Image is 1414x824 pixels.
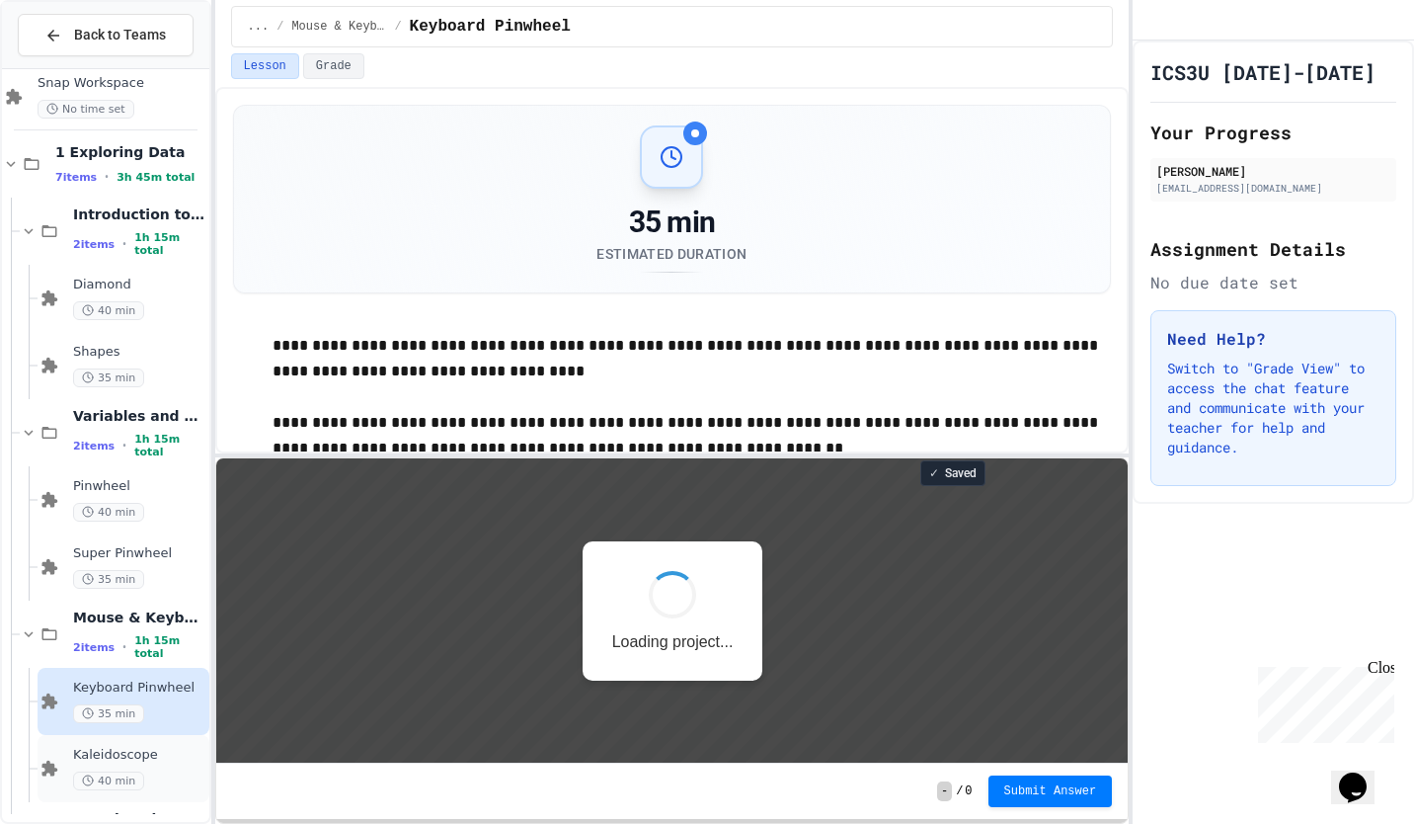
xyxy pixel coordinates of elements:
[965,783,972,799] span: 0
[231,53,299,79] button: Lesson
[73,206,205,223] span: Introduction to Snap
[73,609,205,626] span: Mouse & Keyboard
[38,75,205,92] span: Snap Workspace
[74,25,166,45] span: Back to Teams
[55,171,97,184] span: 7 items
[1150,58,1375,86] h1: ICS3U [DATE]-[DATE]
[73,344,205,361] span: Shapes
[122,236,126,252] span: •
[117,171,195,184] span: 3h 45m total
[1331,745,1394,804] iframe: chat widget
[73,369,144,387] span: 35 min
[276,19,283,35] span: /
[122,639,126,655] span: •
[134,231,204,257] span: 1h 15m total
[38,100,134,119] span: No time set
[956,783,963,799] span: /
[73,772,144,790] span: 40 min
[596,205,746,240] div: 35 min
[1004,783,1097,799] span: Submit Answer
[1150,271,1396,294] div: No due date set
[73,301,144,320] span: 40 min
[18,14,194,56] button: Back to Teams
[1150,119,1396,146] h2: Your Progress
[73,503,144,522] span: 40 min
[134,433,204,458] span: 1h 15m total
[73,641,115,654] span: 2 items
[394,19,401,35] span: /
[1156,162,1390,180] div: [PERSON_NAME]
[1167,359,1379,457] p: Switch to "Grade View" to access the chat feature and communicate with your teacher for help and ...
[73,570,144,589] span: 35 min
[105,169,109,185] span: •
[73,747,205,764] span: Kaleidoscope
[73,277,205,293] span: Diamond
[8,8,136,125] div: Chat with us now!Close
[73,238,115,251] span: 2 items
[303,53,364,79] button: Grade
[291,19,386,35] span: Mouse & Keyboard
[410,15,571,39] span: Keyboard Pinwheel
[73,545,205,562] span: Super Pinwheel
[122,438,126,453] span: •
[1156,181,1390,196] div: [EMAIL_ADDRESS][DOMAIN_NAME]
[216,458,1129,763] iframe: Snap! Programming Environment
[55,143,205,161] span: 1 Exploring Data
[988,776,1113,807] button: Submit Answer
[945,465,977,481] span: Saved
[73,407,205,425] span: Variables and Blocks
[1150,235,1396,263] h2: Assignment Details
[248,19,270,35] span: ...
[73,680,205,697] span: Keyboard Pinwheel
[73,478,205,495] span: Pinwheel
[596,244,746,264] div: Estimated Duration
[937,782,952,801] span: -
[73,440,115,453] span: 2 items
[1250,659,1394,743] iframe: chat widget
[929,465,939,481] span: ✓
[73,704,144,723] span: 35 min
[134,634,204,660] span: 1h 15m total
[1167,327,1379,351] h3: Need Help?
